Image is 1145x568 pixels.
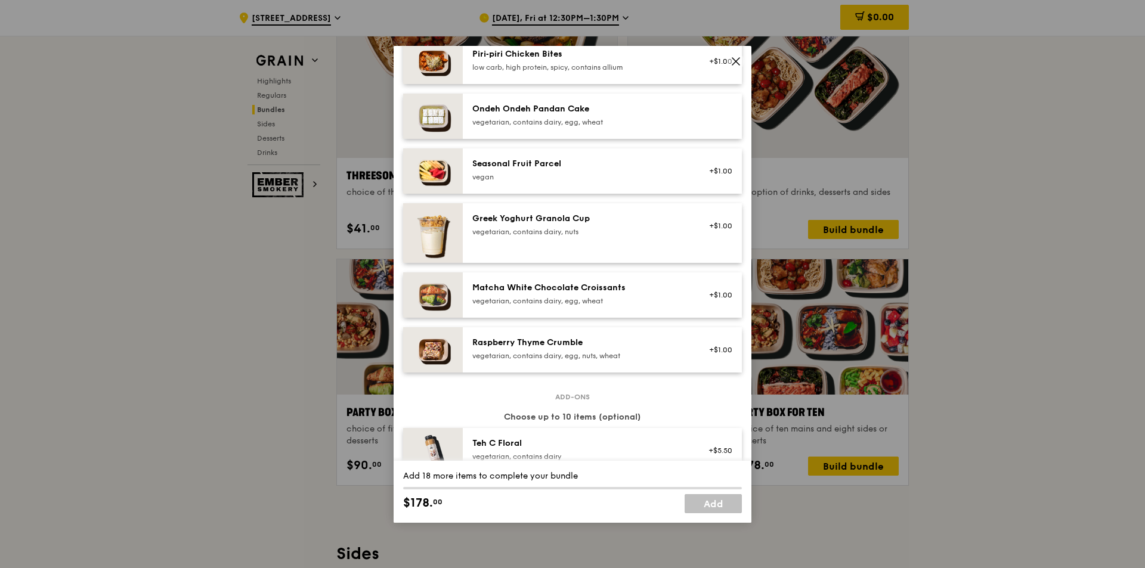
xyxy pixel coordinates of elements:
img: daily_normal_Raspberry_Thyme_Crumble__Horizontal_.jpg [403,327,463,373]
div: Piri‑piri Chicken Bites [472,48,686,60]
img: daily_normal_Greek_Yoghurt_Granola_Cup.jpeg [403,203,463,263]
div: Teh C Floral [472,437,686,449]
div: Seasonal Fruit Parcel [472,158,686,170]
div: vegan [472,172,686,182]
div: +$1.00 [701,290,732,300]
img: daily_normal_Piri-Piri-Chicken-Bites-HORZ.jpg [403,39,463,84]
div: Raspberry Thyme Crumble [472,337,686,349]
div: Ondeh Ondeh Pandan Cake [472,103,686,115]
img: daily_normal_Seasonal_Fruit_Parcel__Horizontal_.jpg [403,148,463,194]
img: daily_normal_Ondeh_Ondeh_Pandan_Cake-HORZ.jpg [403,94,463,139]
img: daily_normal_Matcha_White_Chocolate_Croissants-HORZ.jpg [403,272,463,318]
div: +$1.00 [701,345,732,355]
img: daily_normal_HORZ-teh-c-floral.jpg [403,428,463,473]
div: vegetarian, contains dairy, egg, nuts, wheat [472,351,686,361]
div: vegetarian, contains dairy, egg, wheat [472,296,686,306]
div: vegetarian, contains dairy, nuts [472,227,686,237]
div: +$5.50 [701,446,732,455]
div: +$1.00 [701,221,732,231]
div: Matcha White Chocolate Croissants [472,282,686,294]
div: +$1.00 [701,57,732,66]
span: $178. [403,494,433,512]
div: +$1.00 [701,166,732,176]
div: Choose up to 10 items (optional) [403,411,742,423]
a: Add [685,494,742,513]
span: 00 [433,497,442,507]
div: vegetarian, contains dairy, egg, wheat [472,117,686,127]
span: Add-ons [550,392,595,402]
div: Greek Yoghurt Granola Cup [472,213,686,225]
div: low carb, high protein, spicy, contains allium [472,63,686,72]
div: Add 18 more items to complete your bundle [403,470,742,482]
div: vegetarian, contains dairy [472,452,686,461]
